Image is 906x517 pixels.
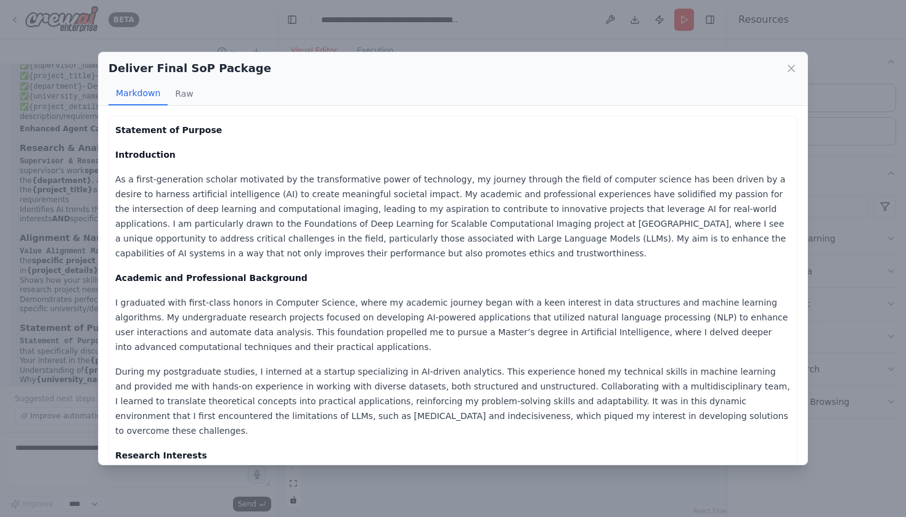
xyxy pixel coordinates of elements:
p: I graduated with first-class honors in Computer Science, where my academic journey began with a k... [115,295,791,354]
strong: Research Interests [115,450,207,460]
strong: Statement of Purpose [115,125,222,135]
strong: Introduction [115,150,176,160]
strong: Academic and Professional Background [115,273,308,283]
button: Markdown [108,82,168,105]
button: Raw [168,82,200,105]
p: As a first-generation scholar motivated by the transformative power of technology, my journey thr... [115,172,791,261]
p: During my postgraduate studies, I interned at a startup specializing in AI-driven analytics. This... [115,364,791,438]
h2: Deliver Final SoP Package [108,60,271,77]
